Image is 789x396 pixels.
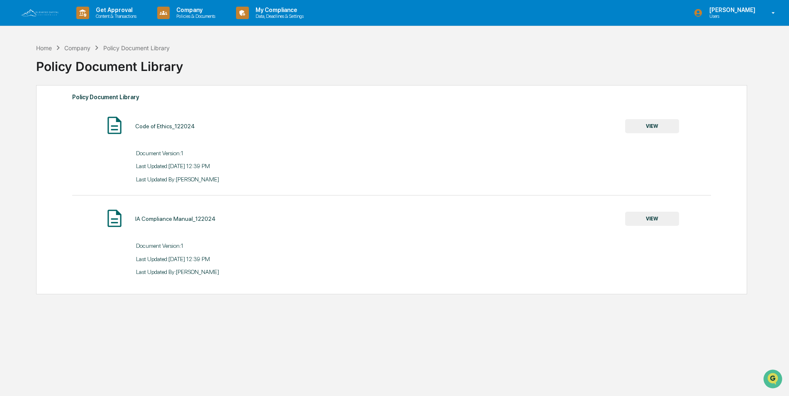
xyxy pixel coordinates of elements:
p: How can we help? [8,17,151,31]
p: Get Approval [89,7,141,13]
div: Code of Ethics_122024 [135,123,195,130]
div: Home [36,44,52,51]
a: Powered byPylon [58,140,100,147]
div: Last Updated By: [PERSON_NAME] [136,269,392,275]
p: My Compliance [249,7,308,13]
span: Preclearance [17,105,54,113]
div: 🔎 [8,121,15,128]
img: Document Icon [104,208,125,229]
a: 🖐️Preclearance [5,101,57,116]
p: [PERSON_NAME] [703,7,760,13]
img: 1746055101610-c473b297-6a78-478c-a979-82029cc54cd1 [8,64,23,78]
a: 🗄️Attestations [57,101,106,116]
div: Policy Document Library [103,44,170,51]
div: Document Version: 1 [136,150,392,156]
button: VIEW [625,212,679,226]
a: 🔎Data Lookup [5,117,56,132]
p: Data, Deadlines & Settings [249,13,308,19]
div: Start new chat [28,64,136,72]
span: Attestations [68,105,103,113]
img: Document Icon [104,115,125,136]
p: Policies & Documents [170,13,219,19]
div: 🖐️ [8,105,15,112]
img: logo [20,8,60,17]
span: Data Lookup [17,120,52,129]
p: Company [170,7,219,13]
span: Pylon [83,141,100,147]
button: Start new chat [141,66,151,76]
iframe: Open customer support [762,369,785,391]
div: IA Compliance Manual_122024 [135,215,216,222]
div: Last Updated By: [PERSON_NAME] [136,176,392,183]
button: VIEW [625,119,679,133]
p: Users [703,13,760,19]
div: Last Updated: [DATE] 12:39 PM [136,163,392,169]
div: We're available if you need us! [28,72,105,78]
div: Document Version: 1 [136,242,392,249]
div: 🗄️ [60,105,67,112]
div: Policy Document Library [36,52,746,74]
div: Company [64,44,90,51]
p: Content & Transactions [89,13,141,19]
div: Last Updated: [DATE] 12:39 PM [136,256,392,262]
div: Policy Document Library [72,92,711,103]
